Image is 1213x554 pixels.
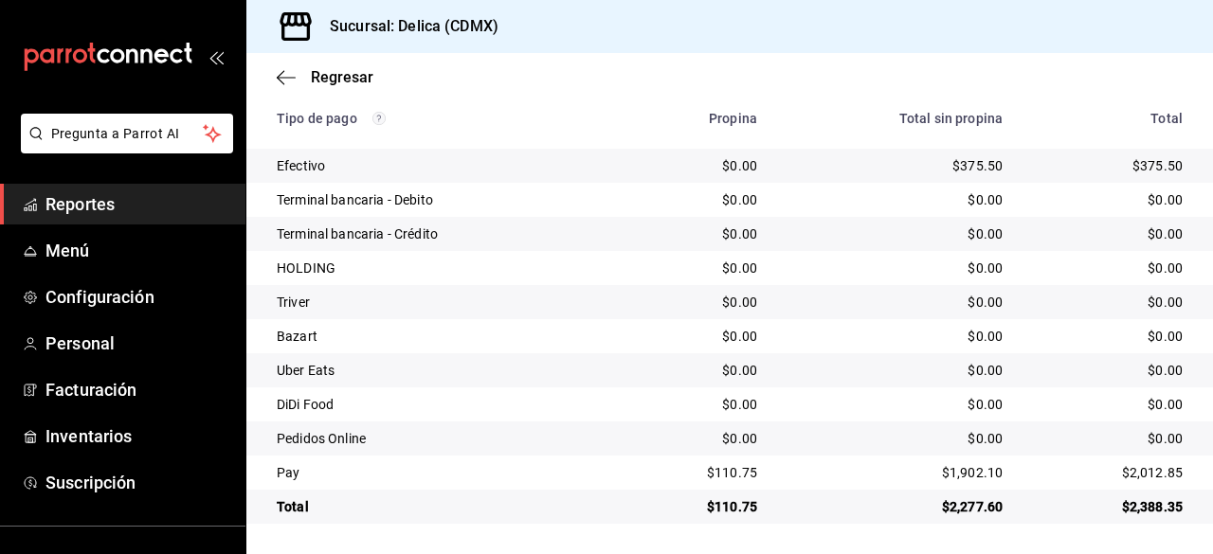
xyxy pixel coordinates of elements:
div: $0.00 [640,429,757,448]
div: Total [1033,111,1183,126]
div: $0.00 [640,224,757,243]
div: $0.00 [788,429,1003,448]
span: Suscripción [45,470,230,495]
div: $2,388.35 [1033,497,1183,516]
div: $0.00 [1033,395,1183,414]
div: $0.00 [788,190,1003,209]
div: Pedidos Online [277,429,609,448]
div: $0.00 [1033,429,1183,448]
span: Personal [45,331,230,356]
div: $0.00 [1033,190,1183,209]
a: Pregunta a Parrot AI [13,137,233,157]
div: $375.50 [1033,156,1183,175]
span: Regresar [311,68,373,86]
div: Efectivo [277,156,609,175]
div: $0.00 [640,327,757,346]
svg: Los pagos realizados con Pay y otras terminales son montos brutos. [372,112,386,125]
div: $0.00 [640,156,757,175]
div: $0.00 [640,259,757,277]
div: $0.00 [788,293,1003,312]
div: $110.75 [640,463,757,482]
div: HOLDING [277,259,609,277]
div: Terminal bancaria - Crédito [277,224,609,243]
div: $2,012.85 [1033,463,1183,482]
div: $0.00 [788,361,1003,380]
div: Tipo de pago [277,111,609,126]
div: Propina [640,111,757,126]
div: Uber Eats [277,361,609,380]
div: DiDi Food [277,395,609,414]
span: Inventarios [45,423,230,449]
div: Bazart [277,327,609,346]
button: Pregunta a Parrot AI [21,114,233,153]
div: $0.00 [1033,293,1183,312]
button: Regresar [277,68,373,86]
div: $0.00 [788,327,1003,346]
div: $0.00 [640,361,757,380]
div: $110.75 [640,497,757,516]
div: $0.00 [1033,259,1183,277]
div: $0.00 [640,293,757,312]
span: Pregunta a Parrot AI [51,124,204,144]
div: Triver [277,293,609,312]
div: $2,277.60 [788,497,1003,516]
div: Total [277,497,609,516]
div: $1,902.10 [788,463,1003,482]
span: Facturación [45,377,230,402]
span: Reportes [45,191,230,217]
div: $0.00 [1033,361,1183,380]
div: Pay [277,463,609,482]
div: $375.50 [788,156,1003,175]
div: $0.00 [1033,327,1183,346]
div: Terminal bancaria - Debito [277,190,609,209]
div: $0.00 [640,395,757,414]
span: Configuración [45,284,230,310]
h3: Sucursal: Delica (CDMX) [315,15,498,38]
div: $0.00 [788,224,1003,243]
div: $0.00 [788,259,1003,277]
div: $0.00 [788,395,1003,414]
span: Menú [45,238,230,263]
button: open_drawer_menu [208,49,224,64]
div: $0.00 [640,190,757,209]
div: $0.00 [1033,224,1183,243]
div: Total sin propina [788,111,1003,126]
